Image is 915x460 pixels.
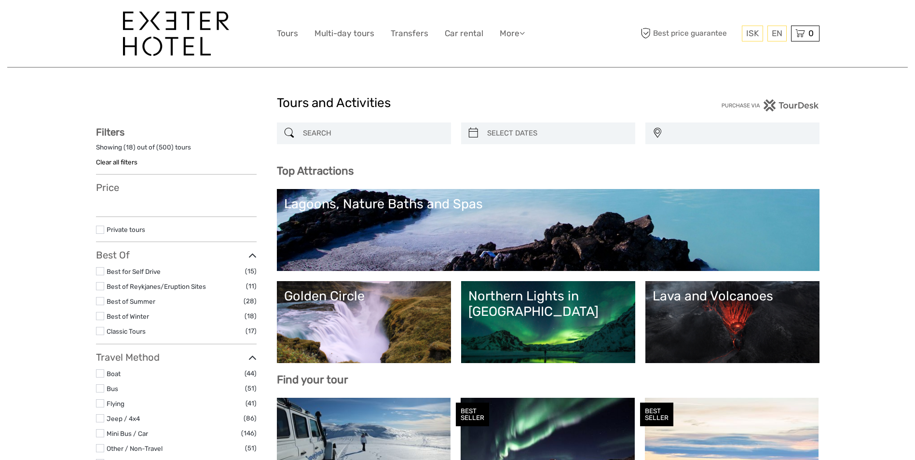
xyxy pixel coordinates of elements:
a: Best of Reykjanes/Eruption Sites [107,283,206,290]
img: 1336-96d47ae6-54fc-4907-bf00-0fbf285a6419_logo_big.jpg [123,12,229,56]
h3: Best Of [96,249,257,261]
span: (18) [245,311,257,322]
a: Lagoons, Nature Baths and Spas [284,196,812,264]
a: Golden Circle [284,288,444,356]
div: BEST SELLER [456,403,489,427]
span: Best price guarantee [639,26,739,41]
span: (44) [245,368,257,379]
a: Best of Winter [107,312,149,320]
div: Lagoons, Nature Baths and Spas [284,196,812,212]
h1: Tours and Activities [277,95,639,111]
div: Golden Circle [284,288,444,304]
span: ISK [746,28,759,38]
a: Best of Summer [107,298,155,305]
a: Flying [107,400,124,407]
span: 0 [807,28,815,38]
span: (146) [241,428,257,439]
img: PurchaseViaTourDesk.png [721,99,819,111]
div: Showing ( ) out of ( ) tours [96,143,257,158]
a: Bus [107,385,118,392]
div: BEST SELLER [640,403,673,427]
div: EN [767,26,787,41]
strong: Filters [96,126,124,138]
span: (11) [246,281,257,292]
h3: Price [96,182,257,193]
b: Top Attractions [277,164,354,177]
a: Car rental [445,27,483,41]
a: Mini Bus / Car [107,430,148,437]
div: Northern Lights in [GEOGRAPHIC_DATA] [468,288,628,320]
a: Northern Lights in [GEOGRAPHIC_DATA] [468,288,628,356]
a: More [500,27,525,41]
a: Classic Tours [107,327,146,335]
a: Tours [277,27,298,41]
h3: Travel Method [96,352,257,363]
span: (17) [246,325,257,337]
div: Lava and Volcanoes [653,288,812,304]
a: Boat [107,370,121,378]
a: Best for Self Drive [107,268,161,275]
a: Lava and Volcanoes [653,288,812,356]
span: (15) [245,266,257,277]
label: 500 [159,143,171,152]
a: Multi-day tours [314,27,374,41]
span: (41) [246,398,257,409]
span: (51) [245,443,257,454]
input: SEARCH [299,125,446,142]
input: SELECT DATES [483,125,630,142]
label: 18 [126,143,133,152]
span: (28) [244,296,257,307]
span: (51) [245,383,257,394]
a: Jeep / 4x4 [107,415,140,422]
a: Private tours [107,226,145,233]
a: Clear all filters [96,158,137,166]
span: (86) [244,413,257,424]
a: Transfers [391,27,428,41]
a: Other / Non-Travel [107,445,163,452]
b: Find your tour [277,373,348,386]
